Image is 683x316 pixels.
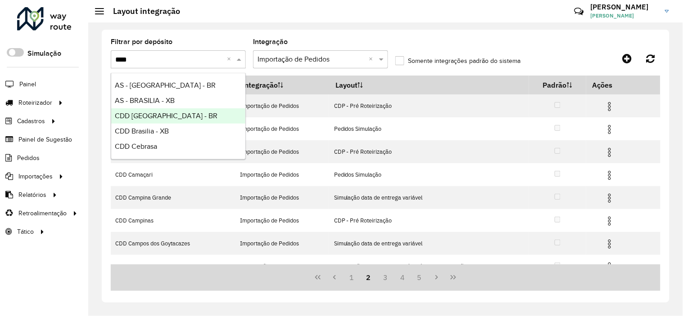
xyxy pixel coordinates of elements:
[18,135,72,144] span: Painel de Sugestão
[19,80,36,89] span: Painel
[111,73,246,160] ng-dropdown-panel: Options list
[17,227,34,236] span: Tático
[329,232,529,255] td: Simulação data de entrega variável
[235,209,330,232] td: Importação de Pedidos
[445,269,462,286] button: Last Page
[17,116,45,126] span: Cadastros
[569,2,588,21] a: Contato Rápido
[115,127,169,135] span: CDD Brasilia - XB
[115,112,217,120] span: CDD [GEOGRAPHIC_DATA] - BR
[377,269,394,286] button: 3
[360,269,377,286] button: 2
[115,81,216,89] span: AS - [GEOGRAPHIC_DATA] - BR
[591,12,658,20] span: [PERSON_NAME]
[18,98,52,107] span: Roteirizador
[115,142,157,150] span: CDD Cebrasa
[111,255,235,278] td: CDD Caxias
[428,269,445,286] button: Next Page
[235,163,330,186] td: Importação de Pedidos
[253,36,288,47] label: Integração
[17,153,40,163] span: Pedidos
[111,232,235,255] td: CDD Campos dos Goytacazes
[235,255,330,278] td: Importação de Pedidos
[309,269,326,286] button: First Page
[586,76,640,94] th: Ações
[329,94,529,117] td: CDP - Pré Roteirização
[235,232,330,255] td: Importação de Pedidos
[235,117,330,140] td: Importação de Pedidos
[111,209,235,232] td: CDD Campinas
[227,54,235,65] span: Clear all
[329,186,529,209] td: Simulação data de entrega variável
[111,186,235,209] td: CDD Campina Grande
[369,54,377,65] span: Clear all
[326,269,344,286] button: Previous Page
[235,140,330,163] td: Importação de Pedidos
[111,163,235,186] td: CDD Camaçari
[18,172,53,181] span: Importações
[329,163,529,186] td: Pedidos Simulação
[18,190,46,200] span: Relatórios
[343,269,360,286] button: 1
[235,76,330,94] th: Integração
[394,269,411,286] button: 4
[18,209,67,218] span: Retroalimentação
[235,94,330,117] td: Importação de Pedidos
[395,56,521,66] label: Somente integrações padrão do sistema
[329,255,529,278] td: Importação Pedidos Promax (CDD) - Road 3 Posições
[329,140,529,163] td: CDP - Pré Roteirização
[329,117,529,140] td: Pedidos Simulação
[235,186,330,209] td: Importação de Pedidos
[411,269,428,286] button: 5
[27,48,61,59] label: Simulação
[111,36,172,47] label: Filtrar por depósito
[115,97,175,104] span: AS - BRASILIA - XB
[591,3,658,11] h3: [PERSON_NAME]
[529,76,586,94] th: Padrão
[104,6,180,16] h2: Layout integração
[329,209,529,232] td: CDP - Pré Roteirização
[329,76,529,94] th: Layout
